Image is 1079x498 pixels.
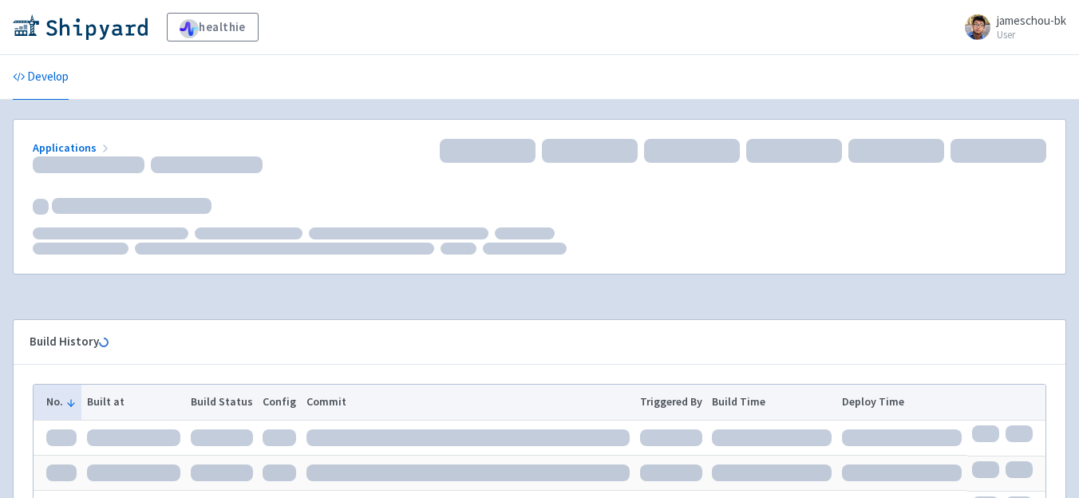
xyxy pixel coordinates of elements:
img: Shipyard logo [13,14,148,40]
th: Deploy Time [837,385,967,420]
th: Build Status [185,385,258,420]
a: Applications [33,140,112,155]
span: jameschou-bk [997,13,1066,28]
div: Build History [30,333,1024,351]
a: healthie [167,13,259,41]
button: No. [46,393,77,410]
a: jameschou-bk User [955,14,1066,40]
small: User [997,30,1066,40]
th: Triggered By [634,385,707,420]
a: Develop [13,55,69,100]
th: Config [258,385,302,420]
th: Commit [302,385,635,420]
th: Build Time [707,385,837,420]
th: Built at [81,385,185,420]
